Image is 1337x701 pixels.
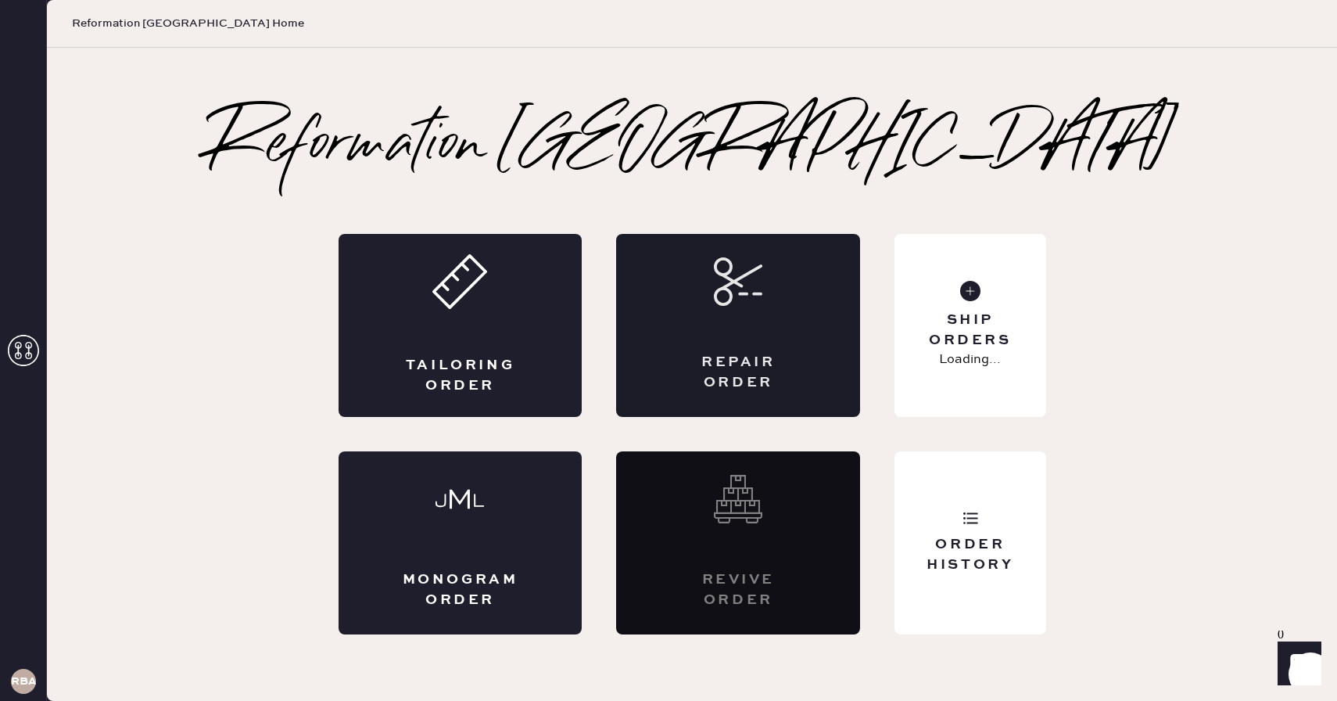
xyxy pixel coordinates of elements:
[401,356,520,395] div: Tailoring Order
[72,16,304,31] span: Reformation [GEOGRAPHIC_DATA] Home
[939,350,1001,369] p: Loading...
[616,451,860,634] div: Interested? Contact us at care@hemster.co
[11,676,36,687] h3: RBA
[679,570,798,609] div: Revive order
[1263,631,1330,698] iframe: Front Chat
[209,115,1176,178] h2: Reformation [GEOGRAPHIC_DATA]
[907,535,1033,574] div: Order History
[401,570,520,609] div: Monogram Order
[679,353,798,392] div: Repair Order
[907,311,1033,350] div: Ship Orders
